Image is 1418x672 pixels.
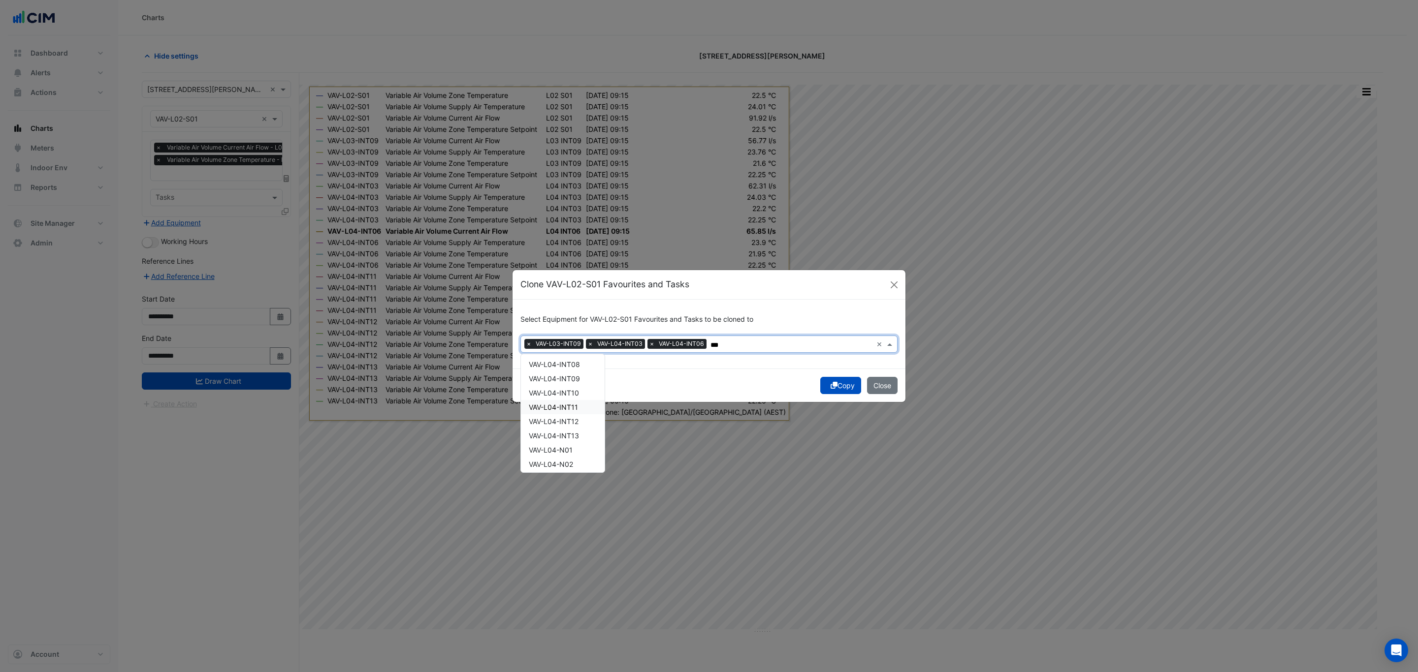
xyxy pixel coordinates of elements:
[520,354,605,473] ng-dropdown-panel: Options list
[533,339,583,349] span: VAV-L03-INT09
[867,377,898,394] button: Close
[529,417,579,426] span: VAV-L04-INT12
[529,403,578,411] span: VAV-L04-INT11
[520,278,689,291] h5: Clone VAV-L02-S01 Favourites and Tasks
[820,377,861,394] button: Copy
[876,339,885,349] span: Clear
[520,315,898,324] h6: Select Equipment for VAV-L02-S01 Favourites and Tasks to be cloned to
[595,339,645,349] span: VAV-L04-INT03
[529,360,580,368] span: VAV-L04-INT08
[529,446,573,454] span: VAV-L04-N01
[529,389,579,397] span: VAV-L04-INT10
[1385,639,1408,662] div: Open Intercom Messenger
[524,339,533,349] span: ×
[647,339,656,349] span: ×
[586,339,595,349] span: ×
[529,431,579,440] span: VAV-L04-INT13
[887,277,902,292] button: Close
[529,460,573,468] span: VAV-L04-N02
[529,374,580,383] span: VAV-L04-INT09
[656,339,707,349] span: VAV-L04-INT06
